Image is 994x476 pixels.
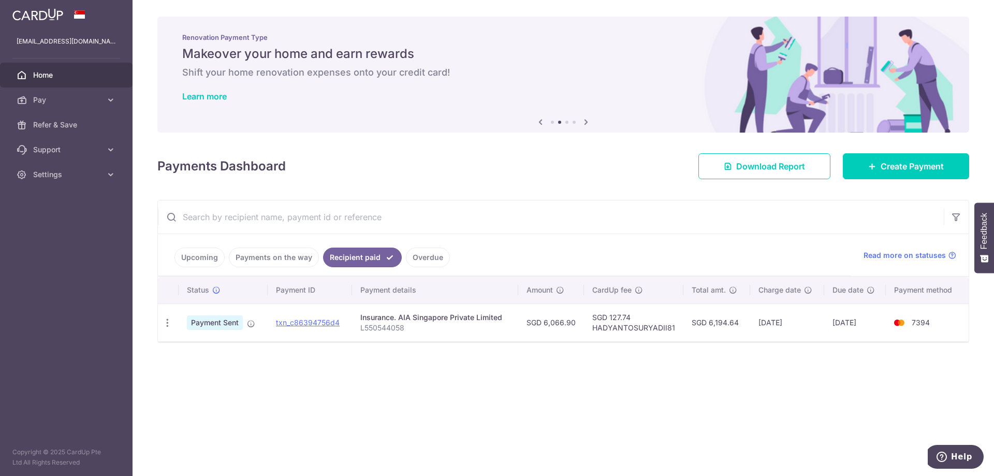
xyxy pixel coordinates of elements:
[360,323,510,333] p: L550544058
[323,248,402,267] a: Recipient paid
[698,153,830,179] a: Download Report
[268,277,352,304] th: Payment ID
[886,277,969,304] th: Payment method
[881,160,944,172] span: Create Payment
[758,285,801,295] span: Charge date
[187,285,209,295] span: Status
[864,250,956,261] a: Read more on statuses
[592,285,632,295] span: CardUp fee
[736,160,805,172] span: Download Report
[157,17,969,133] img: Renovation banner
[527,285,553,295] span: Amount
[182,91,227,102] a: Learn more
[980,213,989,249] span: Feedback
[33,70,101,80] span: Home
[843,153,969,179] a: Create Payment
[12,8,63,21] img: CardUp
[157,157,286,176] h4: Payments Dashboard
[182,46,944,62] h5: Makeover your home and earn rewards
[33,95,101,105] span: Pay
[889,316,910,329] img: Bank Card
[683,304,750,341] td: SGD 6,194.64
[276,318,340,327] a: txn_c86394756d4
[864,250,946,261] span: Read more on statuses
[584,304,683,341] td: SGD 127.74 HADYANTOSURYADII81
[750,304,824,341] td: [DATE]
[158,200,944,234] input: Search by recipient name, payment id or reference
[360,312,510,323] div: Insurance. AIA Singapore Private Limited
[17,36,116,47] p: [EMAIL_ADDRESS][DOMAIN_NAME]
[352,277,518,304] th: Payment details
[974,203,994,273] button: Feedback - Show survey
[692,285,726,295] span: Total amt.
[406,248,450,267] a: Overdue
[33,169,101,180] span: Settings
[33,145,101,155] span: Support
[832,285,864,295] span: Due date
[912,318,930,327] span: 7394
[182,33,944,41] p: Renovation Payment Type
[518,304,584,341] td: SGD 6,066.90
[187,315,243,330] span: Payment Sent
[33,120,101,130] span: Refer & Save
[928,445,984,471] iframe: Opens a widget where you can find more information
[174,248,225,267] a: Upcoming
[824,304,886,341] td: [DATE]
[182,66,944,79] h6: Shift your home renovation expenses onto your credit card!
[229,248,319,267] a: Payments on the way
